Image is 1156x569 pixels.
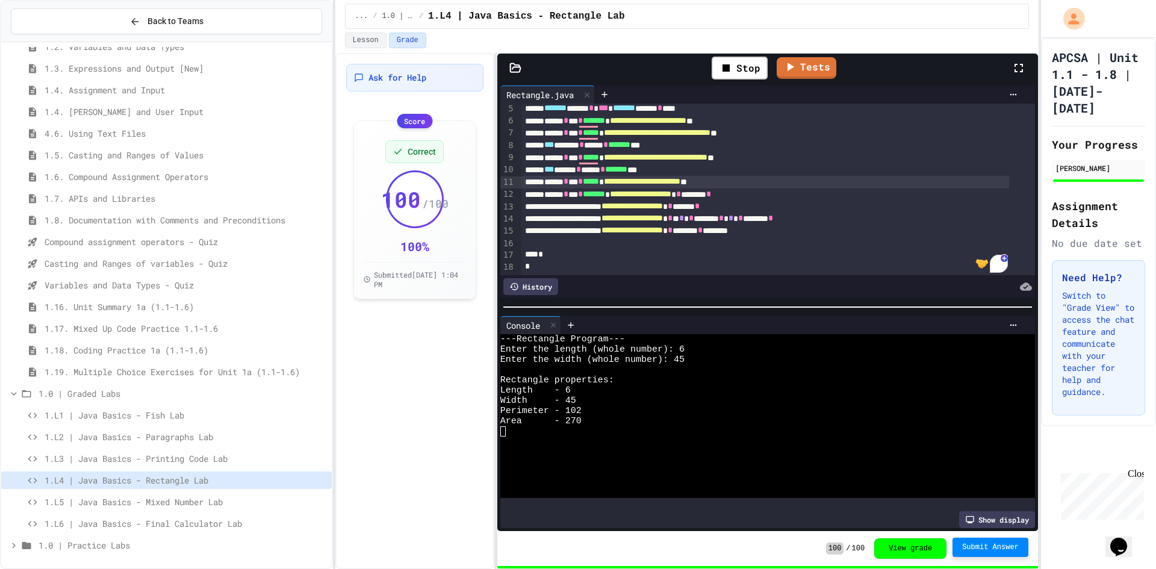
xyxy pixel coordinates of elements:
[500,140,515,152] div: 8
[45,235,327,248] span: Compound assignment operators - Quiz
[45,409,327,421] span: 1.L1 | Java Basics - Fish Lab
[408,146,436,158] span: Correct
[45,170,327,183] span: 1.6. Compound Assignment Operators
[500,396,576,406] span: Width - 45
[826,543,844,555] span: 100
[500,334,625,344] span: ---Rectangle Program---
[1062,290,1135,398] p: Switch to "Grade View" to access the chat feature and communicate with your teacher for help and ...
[373,11,377,21] span: /
[45,452,327,465] span: 1.L3 | Java Basics - Printing Code Lab
[45,344,327,356] span: 1.18. Coding Practice 1a (1.1-1.6)
[500,249,515,261] div: 17
[45,149,327,161] span: 1.5. Casting and Ranges of Values
[345,33,387,48] button: Lesson
[400,238,429,255] div: 100 %
[500,319,546,332] div: Console
[45,84,327,96] span: 1.4. Assignment and Input
[422,195,449,212] span: / 100
[500,152,515,164] div: 9
[45,322,327,335] span: 1.17. Mixed Up Code Practice 1.1-1.6
[45,365,327,378] span: 1.19. Multiple Choice Exercises for Unit 1a (1.1-1.6)
[500,176,515,188] div: 11
[852,544,865,553] span: 100
[45,40,327,53] span: 1.2. Variables and Data Types
[39,539,327,552] span: 1.0 | Practice Labs
[45,62,327,75] span: 1.3. Expressions and Output [New]
[500,375,614,385] span: Rectangle properties:
[374,270,466,289] span: Submitted [DATE] 1:04 PM
[962,543,1019,552] span: Submit Answer
[397,114,432,128] div: Score
[959,511,1035,528] div: Show display
[500,103,515,115] div: 5
[500,261,515,273] div: 18
[500,188,515,201] div: 12
[45,279,327,291] span: Variables and Data Types - Quiz
[500,316,561,334] div: Console
[45,496,327,508] span: 1.L5 | Java Basics - Mixed Number Lab
[500,127,515,139] div: 7
[381,187,421,211] span: 100
[500,201,515,213] div: 13
[389,33,426,48] button: Grade
[500,355,685,365] span: Enter the width (whole number): 45
[1051,5,1088,33] div: My Account
[503,278,558,295] div: History
[382,11,414,21] span: 1.0 | Graded Labs
[45,214,327,226] span: 1.8. Documentation with Comments and Preconditions
[500,86,595,104] div: Rectangle.java
[1105,521,1144,557] iframe: chat widget
[874,538,946,559] button: View grade
[45,192,327,205] span: 1.7. APIs and Libraries
[712,57,768,79] div: Stop
[45,517,327,530] span: 1.L6 | Java Basics - Final Calculator Lab
[500,385,571,396] span: Length - 6
[500,406,582,416] span: Perimeter - 102
[777,57,836,79] a: Tests
[500,115,515,127] div: 6
[39,387,327,400] span: 1.0 | Graded Labs
[952,538,1028,557] button: Submit Answer
[500,89,580,101] div: Rectangle.java
[500,164,515,176] div: 10
[11,8,322,34] button: Back to Teams
[500,344,685,355] span: Enter the length (whole number): 6
[45,474,327,487] span: 1.L4 | Java Basics - Rectangle Lab
[368,72,426,84] span: Ask for Help
[500,225,515,237] div: 15
[500,213,515,225] div: 14
[45,105,327,118] span: 1.4. [PERSON_NAME] and User Input
[1055,163,1142,173] div: [PERSON_NAME]
[45,257,327,270] span: Casting and Ranges of variables - Quiz
[419,11,423,21] span: /
[45,431,327,443] span: 1.L2 | Java Basics - Paragraphs Lab
[1062,270,1135,285] h3: Need Help?
[355,11,368,21] span: ...
[500,416,582,426] span: Area - 270
[521,52,1035,275] div: To enrich screen reader interactions, please activate Accessibility in Grammarly extension settings
[1052,197,1145,231] h2: Assignment Details
[1052,236,1145,250] div: No due date set
[148,15,204,28] span: Back to Teams
[1052,49,1145,116] h1: APCSA | Unit 1.1 - 1.8 | [DATE]-[DATE]
[428,9,624,23] span: 1.L4 | Java Basics - Rectangle Lab
[846,544,850,553] span: /
[500,238,515,250] div: 16
[1056,468,1144,520] iframe: chat widget
[5,5,83,76] div: Chat with us now!Close
[45,300,327,313] span: 1.16. Unit Summary 1a (1.1-1.6)
[45,127,327,140] span: 4.6. Using Text Files
[1052,136,1145,153] h2: Your Progress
